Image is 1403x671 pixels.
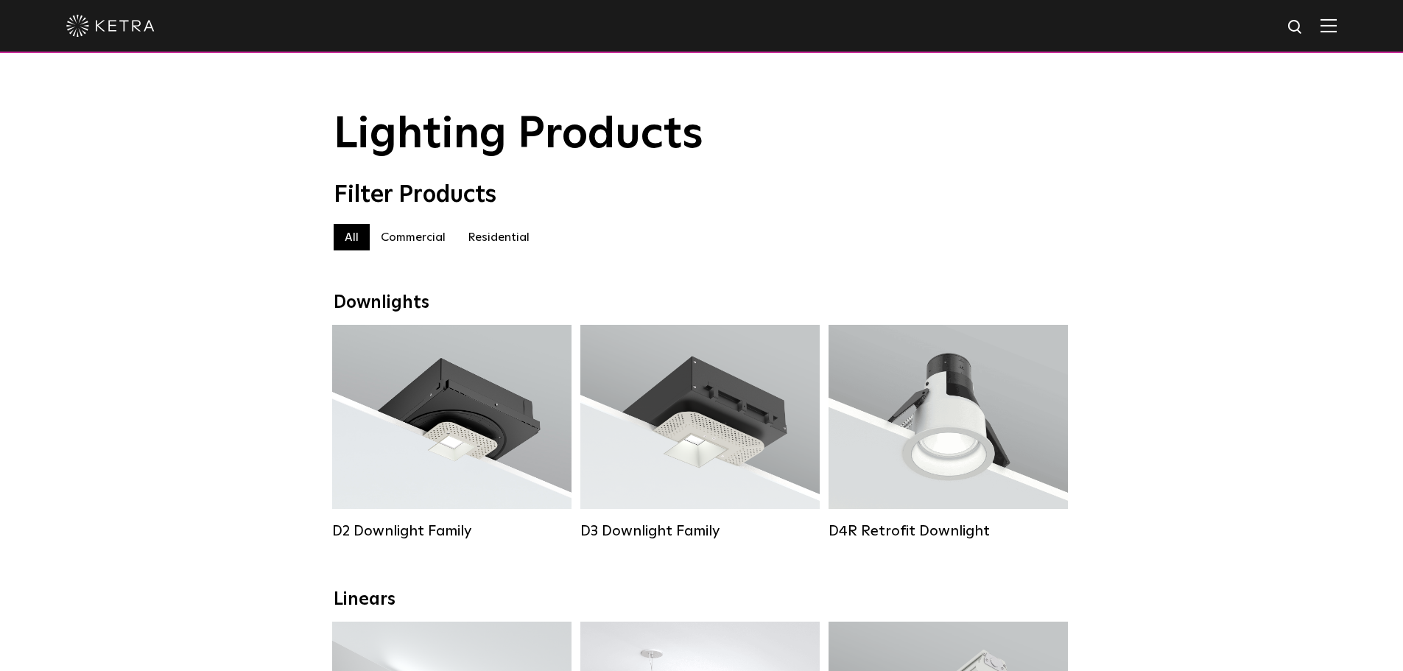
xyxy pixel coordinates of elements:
img: search icon [1287,18,1305,37]
img: Hamburger%20Nav.svg [1321,18,1337,32]
div: Filter Products [334,181,1070,209]
div: Downlights [334,292,1070,314]
label: All [334,224,370,250]
label: Residential [457,224,541,250]
img: ketra-logo-2019-white [66,15,155,37]
div: D4R Retrofit Downlight [829,522,1068,540]
a: D4R Retrofit Downlight Lumen Output:800Colors:White / BlackBeam Angles:15° / 25° / 40° / 60°Watta... [829,325,1068,540]
a: D2 Downlight Family Lumen Output:1200Colors:White / Black / Gloss Black / Silver / Bronze / Silve... [332,325,572,540]
div: D2 Downlight Family [332,522,572,540]
span: Lighting Products [334,113,703,157]
div: Linears [334,589,1070,611]
div: D3 Downlight Family [580,522,820,540]
a: D3 Downlight Family Lumen Output:700 / 900 / 1100Colors:White / Black / Silver / Bronze / Paintab... [580,325,820,540]
label: Commercial [370,224,457,250]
